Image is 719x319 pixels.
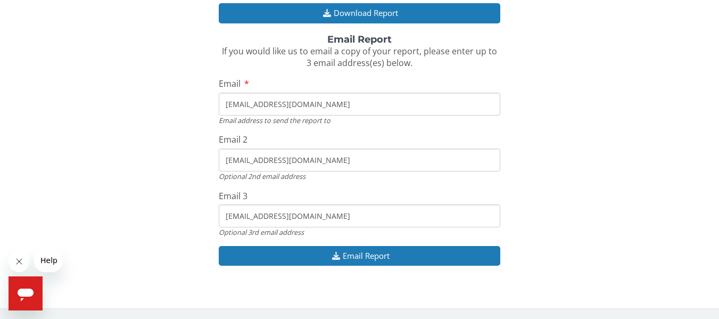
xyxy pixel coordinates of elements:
iframe: Message from company [34,249,62,272]
span: Email 3 [219,190,247,202]
div: Optional 3rd email address [219,227,500,237]
span: Email 2 [219,134,247,145]
button: Download Report [219,3,500,23]
div: Email address to send the report to [219,116,500,125]
div: Optional 2nd email address [219,171,500,181]
span: If you would like us to email a copy of your report, please enter up to 3 email address(es) below. [222,45,497,69]
iframe: Close message [9,251,30,272]
button: Email Report [219,246,500,266]
iframe: Button to launch messaging window [9,276,43,310]
strong: Email Report [327,34,392,45]
span: Email [219,78,241,89]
